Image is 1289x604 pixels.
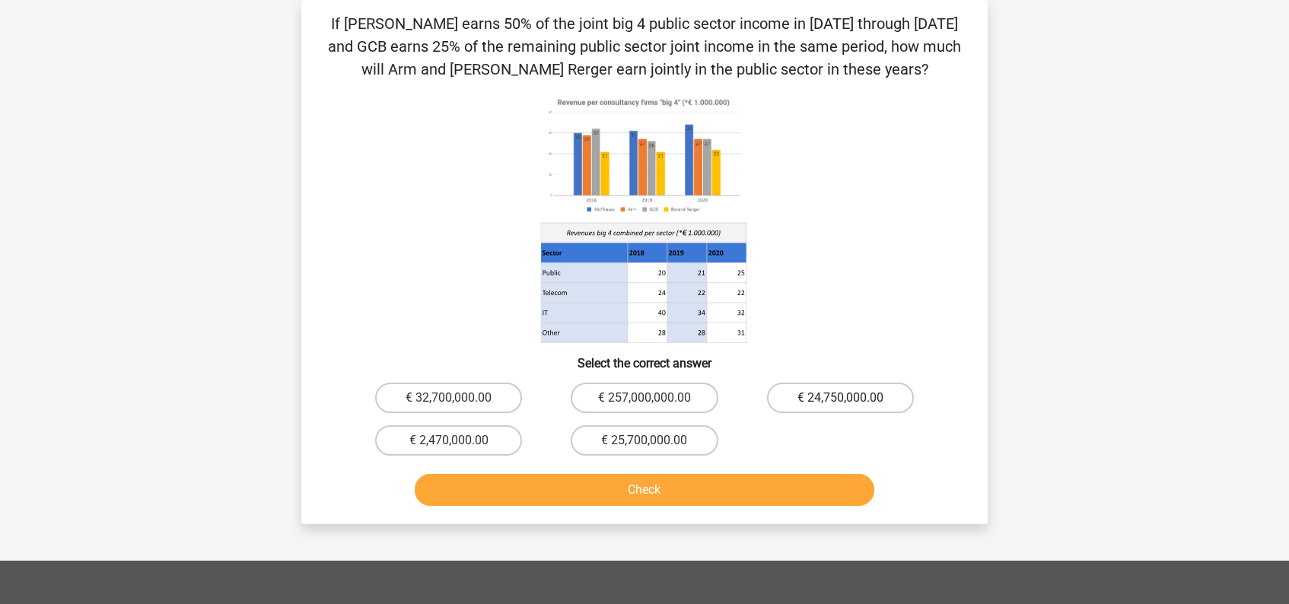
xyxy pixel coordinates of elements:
[767,383,914,413] label: € 24,750,000.00
[415,474,875,506] button: Check
[326,12,963,81] p: If [PERSON_NAME] earns 50% of the joint big 4 public sector income in [DATE] through [DATE] and G...
[375,425,522,456] label: € 2,470,000.00
[571,425,718,456] label: € 25,700,000.00
[375,383,522,413] label: € 32,700,000.00
[571,383,718,413] label: € 257,000,000.00
[326,344,963,370] h6: Select the correct answer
